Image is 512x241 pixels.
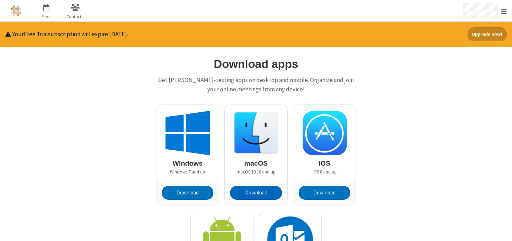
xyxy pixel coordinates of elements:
[230,186,282,200] button: Download
[156,76,356,94] p: Get [PERSON_NAME]-testing apps on desktop and mobile. Organize and join your online meetings from...
[468,27,507,41] button: Upgrade now!
[33,14,60,20] span: Meet
[299,160,351,167] h4: iOS
[165,110,210,156] img: [object Object]
[62,14,89,20] span: Contacts
[299,186,351,200] button: Download
[162,168,214,175] p: Windows 7 and up
[230,160,282,167] h4: macOS
[162,186,214,200] button: Download
[233,110,279,156] img: [object Object]
[162,160,214,167] h4: Windows
[299,168,351,175] p: iOS 8 and up
[230,168,282,175] p: macOS 10.10 and up
[156,58,356,70] h2: Download apps
[11,5,21,16] img: jay-testing
[12,30,128,38] span: Your Free Trial subscription will expire [DATE].
[302,110,347,156] img: [object Object]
